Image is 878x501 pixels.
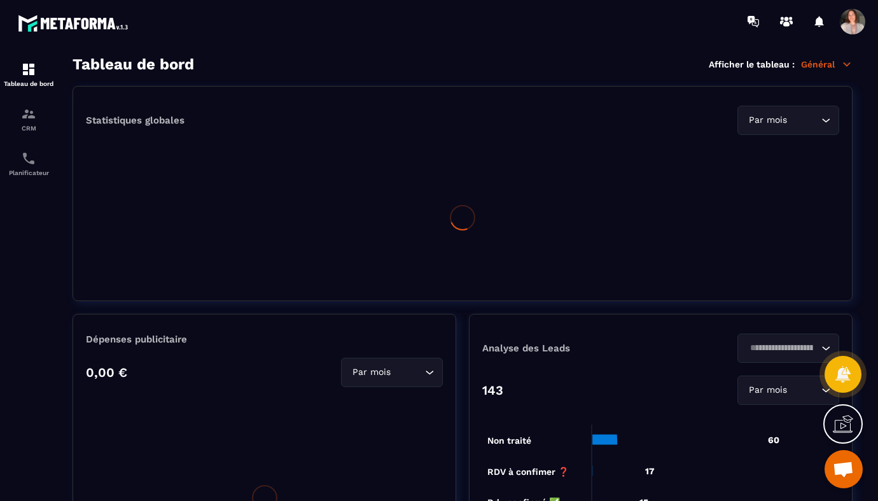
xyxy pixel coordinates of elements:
a: formationformationTableau de bord [3,52,54,97]
a: formationformationCRM [3,97,54,141]
div: Search for option [737,376,839,405]
p: Analyse des Leads [482,342,661,354]
p: CRM [3,125,54,132]
p: Général [801,59,853,70]
div: Search for option [737,106,839,135]
img: scheduler [21,151,36,166]
input: Search for option [790,113,818,127]
input: Search for option [790,383,818,397]
p: Afficher le tableau : [709,59,795,69]
p: 143 [482,383,503,398]
span: Par mois [349,365,393,379]
p: Dépenses publicitaire [86,334,443,345]
h3: Tableau de bord [73,55,194,73]
p: Planificateur [3,169,54,176]
tspan: RDV à confimer ❓ [487,467,569,477]
p: 0,00 € [86,365,127,380]
p: Tableau de bord [3,80,54,87]
img: formation [21,106,36,122]
a: schedulerschedulerPlanificateur [3,141,54,186]
div: Ouvrir le chat [825,450,863,488]
span: Par mois [746,113,790,127]
img: formation [21,62,36,77]
input: Search for option [393,365,422,379]
div: Search for option [341,358,443,387]
img: logo [18,11,132,35]
input: Search for option [746,341,818,355]
tspan: Non traité [487,435,531,446]
p: Statistiques globales [86,115,185,126]
span: Par mois [746,383,790,397]
div: Search for option [737,334,839,363]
